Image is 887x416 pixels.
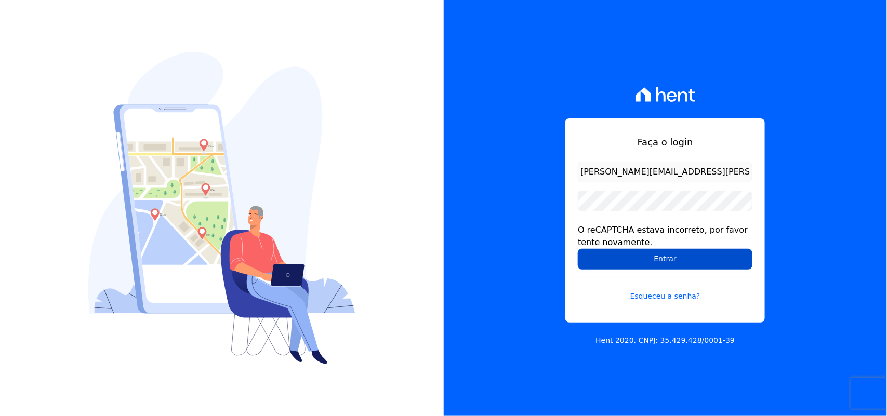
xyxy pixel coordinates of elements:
input: Email [578,162,752,182]
input: Entrar [578,249,752,270]
img: Login [88,52,355,364]
div: O reCAPTCHA estava incorreto, por favor tente novamente. [578,224,752,249]
a: Esqueceu a senha? [578,278,752,302]
h1: Faça o login [578,135,752,149]
p: Hent 2020. CNPJ: 35.429.428/0001-39 [595,335,735,346]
